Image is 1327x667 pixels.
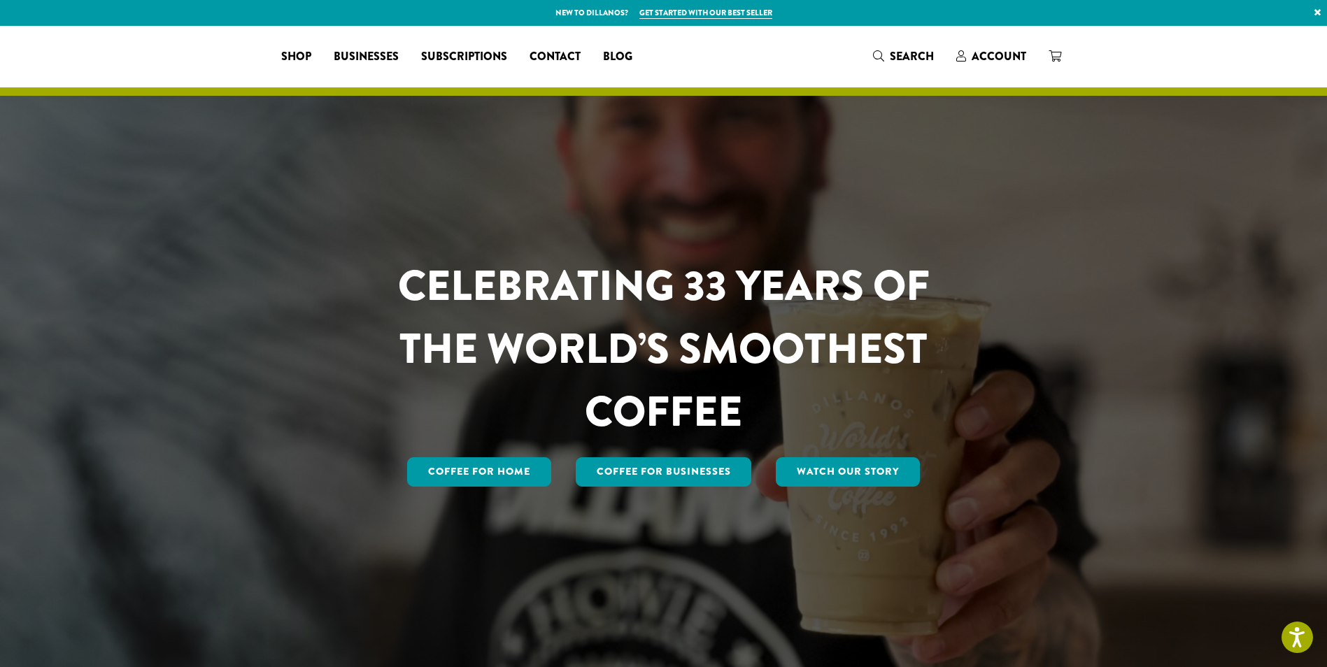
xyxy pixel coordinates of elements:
[890,48,934,64] span: Search
[639,7,772,19] a: Get started with our best seller
[357,254,971,443] h1: CELEBRATING 33 YEARS OF THE WORLD’S SMOOTHEST COFFEE
[972,48,1026,64] span: Account
[334,48,399,66] span: Businesses
[776,457,920,487] a: Watch Our Story
[530,48,581,66] span: Contact
[576,457,752,487] a: Coffee For Businesses
[603,48,632,66] span: Blog
[281,48,311,66] span: Shop
[407,457,551,487] a: Coffee for Home
[421,48,507,66] span: Subscriptions
[862,45,945,68] a: Search
[270,45,322,68] a: Shop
